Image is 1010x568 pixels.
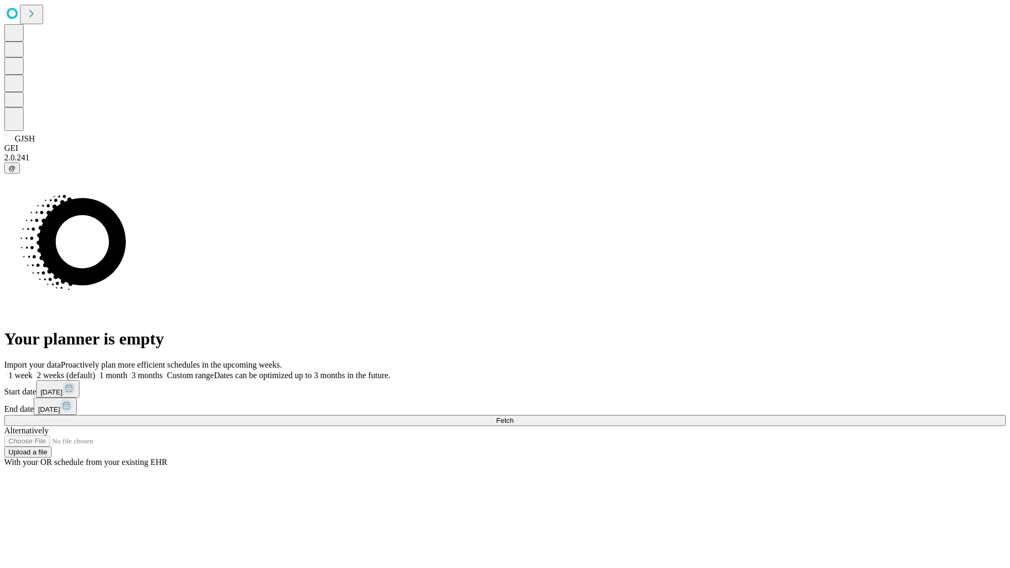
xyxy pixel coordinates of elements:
span: 2 weeks (default) [37,371,95,380]
span: 3 months [132,371,163,380]
button: [DATE] [36,380,79,398]
button: @ [4,163,20,174]
div: End date [4,398,1006,415]
span: Import your data [4,360,61,369]
h1: Your planner is empty [4,329,1006,349]
button: Upload a file [4,447,52,458]
span: Alternatively [4,426,48,435]
button: Fetch [4,415,1006,426]
span: Dates can be optimized up to 3 months in the future. [214,371,390,380]
div: GEI [4,144,1006,153]
span: @ [8,164,16,172]
span: [DATE] [38,405,60,413]
span: Proactively plan more efficient schedules in the upcoming weeks. [61,360,282,369]
span: GJSH [15,134,35,143]
span: 1 week [8,371,33,380]
span: [DATE] [41,388,63,396]
div: 2.0.241 [4,153,1006,163]
button: [DATE] [34,398,77,415]
span: Custom range [167,371,214,380]
span: 1 month [99,371,127,380]
span: Fetch [496,417,513,424]
div: Start date [4,380,1006,398]
span: With your OR schedule from your existing EHR [4,458,167,466]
